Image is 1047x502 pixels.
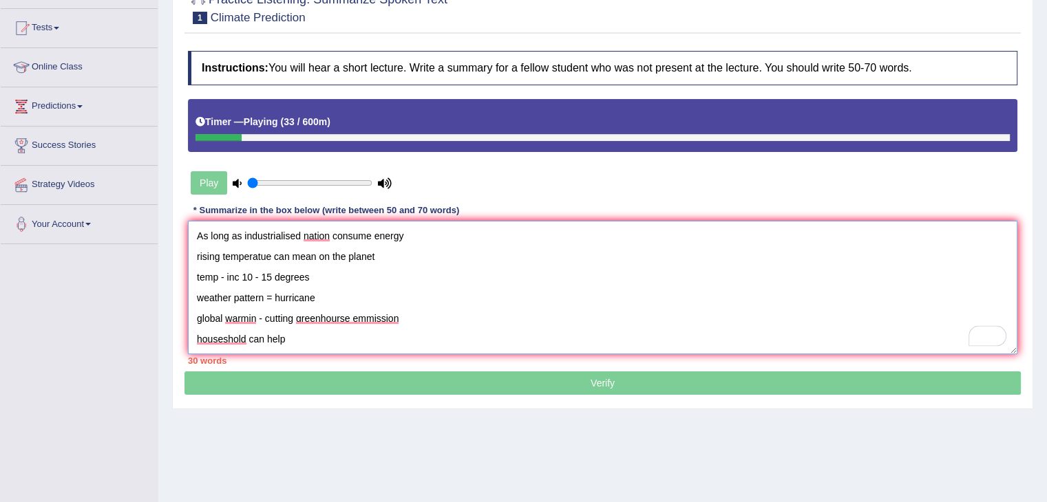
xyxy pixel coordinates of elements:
h5: Timer — [195,117,330,127]
a: Predictions [1,87,158,122]
b: 33 / 600m [284,116,327,127]
a: Your Account [1,205,158,239]
b: Playing [244,116,278,127]
a: Strategy Videos [1,166,158,200]
a: Tests [1,9,158,43]
h4: You will hear a short lecture. Write a summary for a fellow student who was not present at the le... [188,51,1017,85]
div: * Summarize in the box below (write between 50 and 70 words) [188,204,465,217]
a: Online Class [1,48,158,83]
span: 1 [193,12,207,24]
b: ) [327,116,330,127]
small: Climate Prediction [211,11,306,24]
b: Instructions: [202,62,268,74]
div: 30 words [188,354,1017,367]
a: Success Stories [1,127,158,161]
b: ( [280,116,284,127]
textarea: To enrich screen reader interactions, please activate Accessibility in Grammarly extension settings [188,221,1017,354]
